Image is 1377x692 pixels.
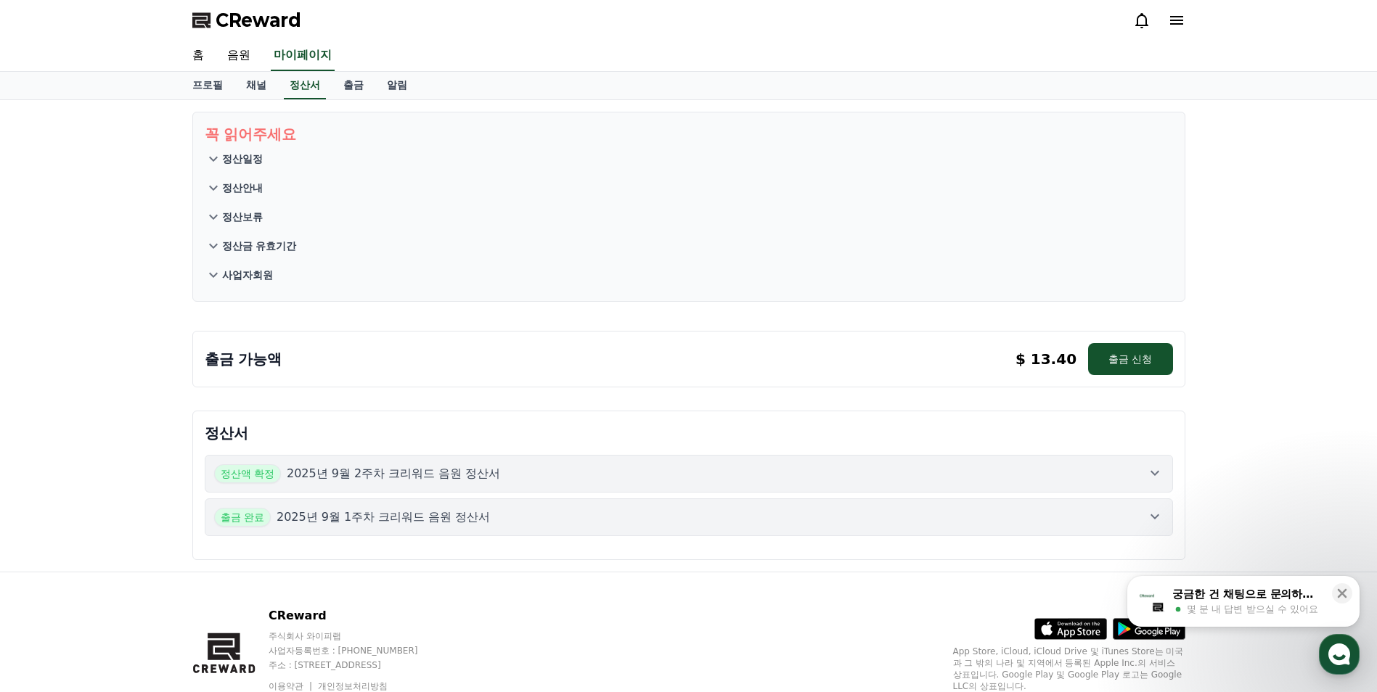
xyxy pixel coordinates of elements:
p: 주소 : [STREET_ADDRESS] [269,659,446,671]
p: 정산서 [205,423,1173,443]
button: 정산안내 [205,173,1173,202]
a: 프로필 [181,72,234,99]
a: 홈 [4,460,96,496]
a: 출금 [332,72,375,99]
a: 알림 [375,72,419,99]
a: 대화 [96,460,187,496]
span: 대화 [133,482,150,494]
button: 사업자회원 [205,260,1173,289]
a: 채널 [234,72,278,99]
p: 정산일정 [222,152,263,166]
span: 홈 [46,482,54,493]
a: 마이페이지 [271,41,335,71]
p: $ 13.40 [1016,349,1076,369]
a: 정산서 [284,72,326,99]
button: 정산금 유효기간 [205,231,1173,260]
p: 2025년 9월 1주차 크리워드 음원 정산서 [277,508,491,526]
button: 정산액 확정 2025년 9월 2주차 크리워드 음원 정산서 [205,455,1173,493]
p: App Store, iCloud, iCloud Drive 및 iTunes Store는 미국과 그 밖의 나라 및 지역에서 등록된 Apple Inc.의 서비스 상표입니다. Goo... [953,646,1185,692]
p: 정산안내 [222,181,263,195]
p: 정산금 유효기간 [222,239,297,253]
button: 출금 신청 [1088,343,1172,375]
p: 2025년 9월 2주차 크리워드 음원 정산서 [287,465,501,482]
p: 사업자회원 [222,268,273,282]
a: 이용약관 [269,681,314,691]
p: 출금 가능액 [205,349,282,369]
a: 설정 [187,460,279,496]
a: CReward [192,9,301,32]
span: 설정 [224,482,242,493]
p: 주식회사 와이피랩 [269,630,446,642]
a: 홈 [181,41,216,71]
button: 정산보류 [205,202,1173,231]
button: 출금 완료 2025년 9월 1주차 크리워드 음원 정산서 [205,498,1173,536]
span: 정산액 확정 [214,464,281,483]
p: CReward [269,607,446,625]
p: 정산보류 [222,210,263,224]
p: 사업자등록번호 : [PHONE_NUMBER] [269,645,446,656]
button: 정산일정 [205,144,1173,173]
a: 음원 [216,41,262,71]
p: 꼭 읽어주세요 [205,124,1173,144]
span: 출금 완료 [214,508,271,527]
span: CReward [216,9,301,32]
a: 개인정보처리방침 [318,681,388,691]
